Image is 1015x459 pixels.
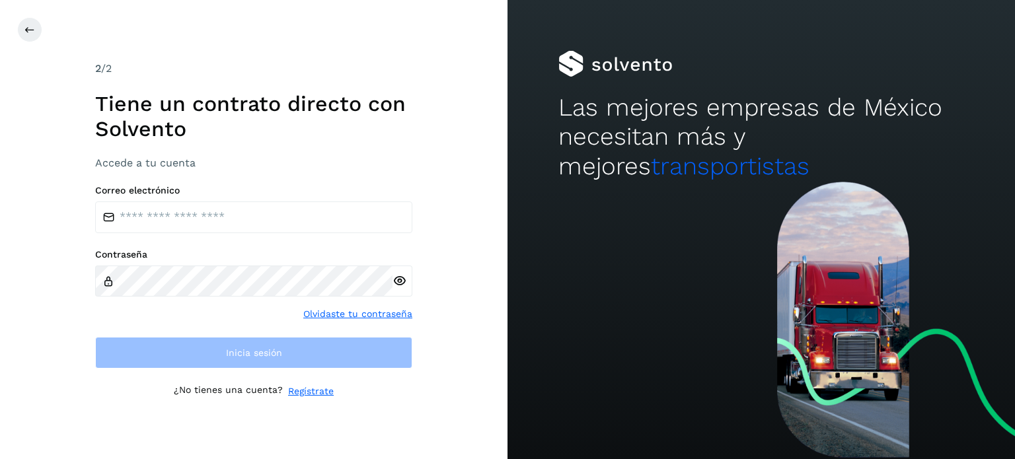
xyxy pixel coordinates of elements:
h2: Las mejores empresas de México necesitan más y mejores [558,93,964,181]
span: 2 [95,62,101,75]
div: /2 [95,61,412,77]
a: Olvidaste tu contraseña [303,307,412,321]
button: Inicia sesión [95,337,412,369]
h1: Tiene un contrato directo con Solvento [95,91,412,142]
span: Inicia sesión [226,348,282,357]
a: Regístrate [288,384,334,398]
p: ¿No tienes una cuenta? [174,384,283,398]
span: transportistas [651,152,809,180]
h3: Accede a tu cuenta [95,157,412,169]
label: Correo electrónico [95,185,412,196]
label: Contraseña [95,249,412,260]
